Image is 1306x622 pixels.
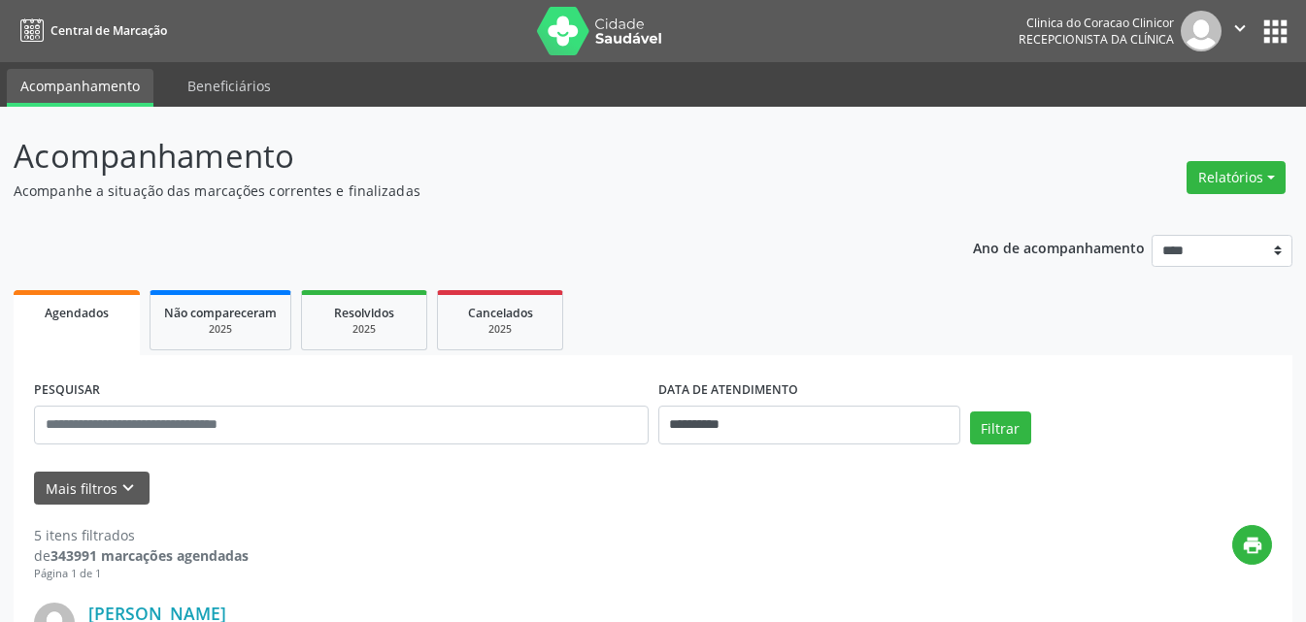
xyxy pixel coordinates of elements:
button: Relatórios [1187,161,1286,194]
span: Cancelados [468,305,533,321]
div: 2025 [452,322,549,337]
div: 5 itens filtrados [34,525,249,545]
span: Recepcionista da clínica [1019,31,1174,48]
i: keyboard_arrow_down [117,477,139,499]
label: DATA DE ATENDIMENTO [658,376,798,406]
label: PESQUISAR [34,376,100,406]
button: Filtrar [970,411,1031,444]
a: Central de Marcação [14,15,167,47]
div: 2025 [164,322,277,337]
a: Acompanhamento [7,69,153,107]
span: Não compareceram [164,305,277,321]
i:  [1229,17,1251,39]
a: Beneficiários [174,69,285,103]
div: de [34,545,249,566]
span: Central de Marcação [50,22,167,39]
img: img [1181,11,1222,51]
button: print [1232,525,1272,565]
p: Ano de acompanhamento [973,235,1145,259]
div: 2025 [316,322,413,337]
button: Mais filtroskeyboard_arrow_down [34,472,150,506]
button:  [1222,11,1258,51]
button: apps [1258,15,1292,49]
p: Acompanhe a situação das marcações correntes e finalizadas [14,180,909,201]
strong: 343991 marcações agendadas [50,546,249,565]
p: Acompanhamento [14,132,909,180]
span: Agendados [45,305,109,321]
div: Clinica do Coracao Clinicor [1019,15,1174,31]
i: print [1242,535,1263,556]
span: Resolvidos [334,305,394,321]
div: Página 1 de 1 [34,566,249,582]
